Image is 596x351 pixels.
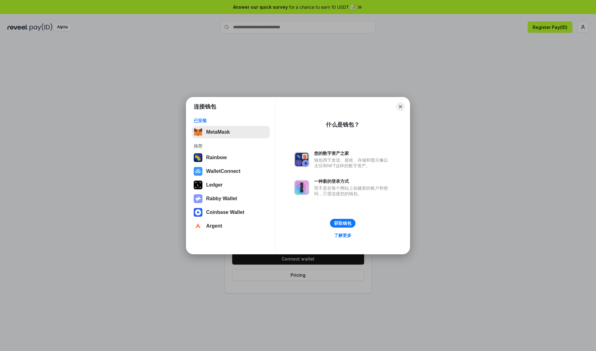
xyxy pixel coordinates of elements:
[314,185,391,196] div: 而不是在每个网站上创建新的账户和密码，只需连接您的钱包。
[192,206,270,219] button: Coinbase Wallet
[194,208,202,217] img: svg+xml,%3Csvg%20width%3D%2228%22%20height%3D%2228%22%20viewBox%3D%220%200%2028%2028%22%20fill%3D...
[194,167,202,176] img: svg+xml,%3Csvg%20width%3D%2228%22%20height%3D%2228%22%20viewBox%3D%220%200%2028%2028%22%20fill%3D...
[334,233,351,238] div: 了解更多
[194,143,268,149] div: 推荐
[206,210,244,215] div: Coinbase Wallet
[194,103,216,110] h1: 连接钱包
[194,118,268,123] div: 已安装
[206,196,237,201] div: Rabby Wallet
[192,151,270,164] button: Rainbow
[192,165,270,178] button: WalletConnect
[192,192,270,205] button: Rabby Wallet
[314,150,391,156] div: 您的数字资产之家
[206,223,222,229] div: Argent
[314,157,391,169] div: 钱包用于发送、接收、存储和显示像以太坊和NFT这样的数字资产。
[194,222,202,230] img: svg+xml,%3Csvg%20width%3D%2228%22%20height%3D%2228%22%20viewBox%3D%220%200%2028%2028%22%20fill%3D...
[192,126,270,138] button: MetaMask
[192,179,270,191] button: Ledger
[294,180,309,195] img: svg+xml,%3Csvg%20xmlns%3D%22http%3A%2F%2Fwww.w3.org%2F2000%2Fsvg%22%20fill%3D%22none%22%20viewBox...
[192,220,270,232] button: Argent
[206,129,230,135] div: MetaMask
[334,220,351,226] div: 获取钱包
[330,219,355,228] button: 获取钱包
[294,152,309,167] img: svg+xml,%3Csvg%20xmlns%3D%22http%3A%2F%2Fwww.w3.org%2F2000%2Fsvg%22%20fill%3D%22none%22%20viewBox...
[396,102,405,111] button: Close
[330,231,355,239] a: 了解更多
[206,182,223,188] div: Ledger
[194,153,202,162] img: svg+xml,%3Csvg%20width%3D%22120%22%20height%3D%22120%22%20viewBox%3D%220%200%20120%20120%22%20fil...
[194,181,202,189] img: svg+xml,%3Csvg%20xmlns%3D%22http%3A%2F%2Fwww.w3.org%2F2000%2Fsvg%22%20width%3D%2228%22%20height%3...
[314,178,391,184] div: 一种新的登录方式
[206,155,227,160] div: Rainbow
[206,169,241,174] div: WalletConnect
[194,128,202,136] img: svg+xml,%3Csvg%20fill%3D%22none%22%20height%3D%2233%22%20viewBox%3D%220%200%2035%2033%22%20width%...
[194,194,202,203] img: svg+xml,%3Csvg%20xmlns%3D%22http%3A%2F%2Fwww.w3.org%2F2000%2Fsvg%22%20fill%3D%22none%22%20viewBox...
[326,121,359,128] div: 什么是钱包？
